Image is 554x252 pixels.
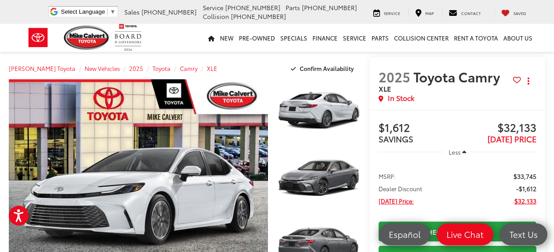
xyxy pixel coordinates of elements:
span: Español [384,229,425,240]
img: Toyota [22,23,55,52]
a: Contact [442,8,487,17]
span: Saved [513,10,526,16]
span: [DATE] PRICE [487,133,536,145]
a: Home [205,24,217,52]
a: Finance [310,24,340,52]
a: Toyota [152,64,171,72]
span: Service [203,3,223,12]
a: 2025 [129,64,143,72]
a: New Vehicles [85,64,120,72]
a: Camry [180,64,197,72]
span: [PHONE_NUMBER] [141,7,197,16]
a: [PERSON_NAME] Toyota [9,64,75,72]
a: Service [367,8,407,17]
span: Dealer Discount [379,184,422,193]
span: Confirm Availability [300,64,354,72]
a: Specials [278,24,310,52]
span: Collision [203,12,229,21]
img: 2025 Toyota Camry XLE [277,146,362,210]
span: [PHONE_NUMBER] [231,12,286,21]
span: $32,133 [514,196,536,205]
a: New [217,24,236,52]
a: Parts [369,24,391,52]
a: Live Chat [437,223,493,245]
img: Mike Calvert Toyota [64,26,111,50]
span: -$1,612 [516,184,536,193]
a: Map [409,8,440,17]
button: Less [444,144,471,160]
span: $1,612 [379,122,457,135]
a: Expand Photo 2 [278,147,361,209]
span: SAVINGS [379,133,413,145]
span: ​ [107,8,108,15]
span: [DATE] Price: [379,196,414,205]
span: 2025 [379,67,410,86]
span: Toyota Camry [413,67,503,86]
a: Pre-Owned [236,24,278,52]
span: In Stock [388,93,414,103]
span: Parts [286,3,300,12]
span: Select Language [61,8,105,15]
a: Collision Center [391,24,451,52]
span: dropdown dots [528,78,529,85]
span: XLE [379,83,391,93]
span: MSRP: [379,172,396,181]
span: $32,133 [457,122,536,135]
a: Select Language​ [61,8,115,15]
span: Sales [124,7,140,16]
a: Rent a Toyota [451,24,501,52]
span: ▼ [110,8,115,15]
a: XLE [207,64,217,72]
span: Contact [461,10,481,16]
a: Español [379,223,430,245]
a: About Us [501,24,535,52]
span: Less [449,148,461,156]
img: 2025 Toyota Camry XLE [277,78,362,142]
span: [PHONE_NUMBER] [225,3,280,12]
span: Live Chat [442,229,488,240]
button: Confirm Availability [286,61,361,76]
button: Actions [521,73,536,89]
span: Service [384,10,400,16]
span: [PHONE_NUMBER] [302,3,357,12]
span: Map [425,10,434,16]
span: $33,745 [513,172,536,181]
a: Check Availability [379,222,536,241]
span: Text Us [505,229,542,240]
a: Service [340,24,369,52]
a: My Saved Vehicles [495,8,533,17]
a: Expand Photo 1 [278,79,361,142]
a: Text Us [500,223,547,245]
